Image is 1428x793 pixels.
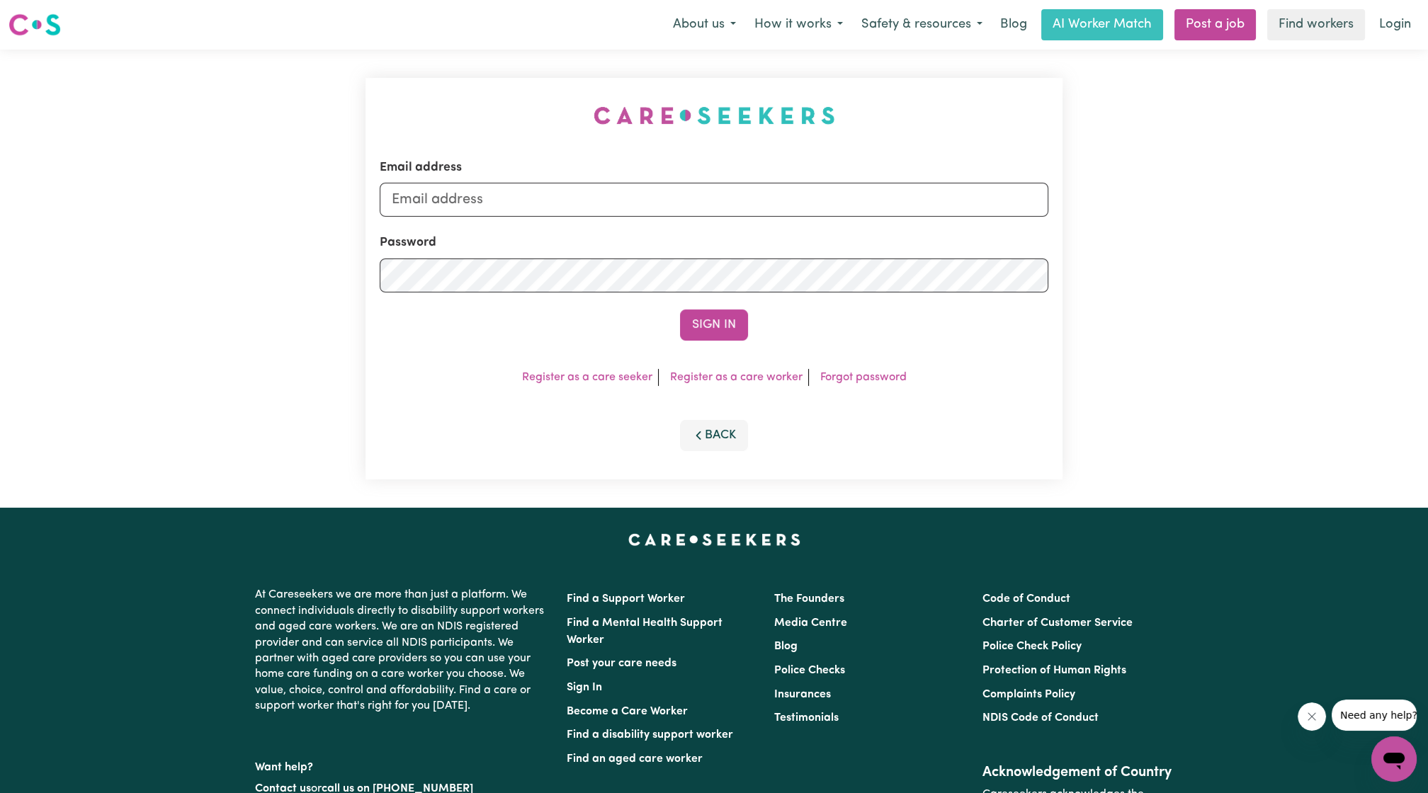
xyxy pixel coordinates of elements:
button: Sign In [680,309,748,341]
a: Find workers [1267,9,1365,40]
a: Sign In [567,682,602,693]
a: Register as a care seeker [522,372,652,383]
a: Police Checks [774,665,845,676]
button: About us [664,10,745,40]
a: Forgot password [820,372,907,383]
a: Find a Mental Health Support Worker [567,617,722,646]
a: Post your care needs [567,658,676,669]
a: Code of Conduct [982,593,1070,605]
a: Careseekers home page [628,533,800,544]
a: Police Check Policy [982,641,1082,652]
a: Login [1371,9,1419,40]
a: Blog [774,641,798,652]
p: Want help? [255,754,550,775]
a: Register as a care worker [670,372,803,383]
a: Media Centre [774,617,847,629]
a: Complaints Policy [982,689,1075,700]
iframe: Button to launch messaging window [1371,736,1417,782]
a: Testimonials [774,712,839,724]
a: Careseekers logo [8,8,61,41]
button: How it works [745,10,852,40]
a: Find an aged care worker [567,753,703,765]
img: Careseekers logo [8,12,61,38]
a: Become a Care Worker [567,706,688,717]
button: Safety & resources [852,10,992,40]
a: The Founders [774,593,844,605]
a: Blog [992,9,1036,40]
label: Password [380,234,436,252]
a: Post a job [1174,9,1256,40]
h2: Acknowledgement of Country [982,764,1173,781]
a: Find a Support Worker [567,593,685,605]
a: AI Worker Match [1041,9,1163,40]
iframe: Message from company [1332,700,1417,731]
button: Back [680,420,748,451]
span: Need any help? [8,10,86,21]
a: Find a disability support worker [567,729,733,741]
label: Email address [380,159,462,177]
a: NDIS Code of Conduct [982,712,1099,724]
a: Insurances [774,689,831,700]
iframe: Close message [1298,702,1326,731]
input: Email address [380,183,1048,217]
p: At Careseekers we are more than just a platform. We connect individuals directly to disability su... [255,581,550,719]
a: Protection of Human Rights [982,665,1126,676]
a: Charter of Customer Service [982,617,1133,629]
